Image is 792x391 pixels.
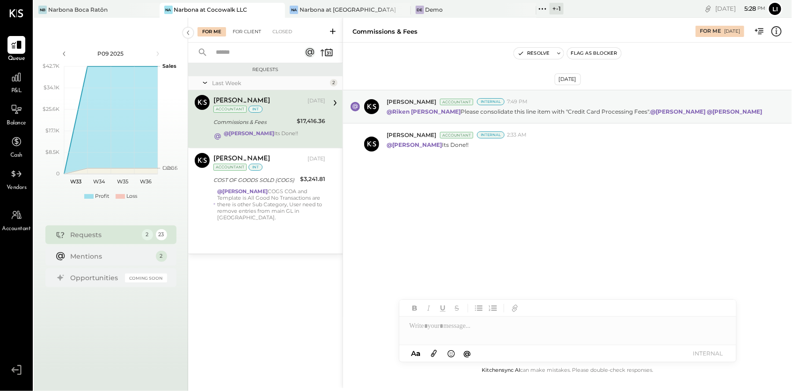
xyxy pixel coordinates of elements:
[463,349,471,358] span: @
[213,175,297,185] div: COST OF GOODS SOLD (COGS)
[117,178,128,185] text: W35
[213,164,247,171] div: Accountant
[48,6,108,14] div: Narbona Boca Ratōn
[213,117,294,127] div: Commissions & Fees
[45,149,59,155] text: $8.5K
[0,101,32,128] a: Balance
[2,225,31,233] span: Accountant
[268,27,297,36] div: Closed
[300,6,397,14] div: Narbona at [GEOGRAPHIC_DATA] LLC
[71,273,120,282] div: Opportunities
[70,178,81,185] text: W33
[300,174,325,184] div: $3,241.81
[487,302,499,314] button: Ordered List
[409,348,424,359] button: Aa
[477,98,505,105] div: Internal
[308,97,325,105] div: [DATE]
[297,116,325,126] div: $17,416.36
[0,165,32,192] a: Vendors
[0,133,32,160] a: Cash
[416,6,424,14] div: De
[56,170,59,177] text: 0
[71,252,151,261] div: Mentions
[213,96,270,106] div: [PERSON_NAME]
[217,188,268,195] strong: @[PERSON_NAME]
[704,4,713,14] div: copy link
[409,302,421,314] button: Bold
[213,106,247,113] div: Accountant
[416,349,420,358] span: a
[473,302,485,314] button: Unordered List
[7,119,26,128] span: Balance
[437,302,449,314] button: Underline
[217,188,325,221] div: COGS COA and Template is All Good No Transactions are there is other Sub Category, User need to r...
[650,108,705,115] strong: @[PERSON_NAME]
[507,98,528,106] span: 7:49 PM
[10,152,22,160] span: Cash
[0,68,32,95] a: P&L
[174,6,248,14] div: Narbona at Cocowalk LLC
[555,73,581,85] div: [DATE]
[514,48,553,59] button: Resolve
[387,141,442,148] strong: @[PERSON_NAME]
[509,302,521,314] button: Add URL
[290,6,298,14] div: Na
[423,302,435,314] button: Italic
[140,178,152,185] text: W36
[164,6,173,14] div: Na
[0,36,32,63] a: Queue
[249,106,263,113] div: int
[224,130,274,137] strong: @[PERSON_NAME]
[0,206,32,233] a: Accountant
[352,27,418,36] div: Commissions & Fees
[38,6,47,14] div: NB
[440,99,473,105] div: Accountant
[44,84,59,91] text: $34.1K
[387,141,469,157] p: Its Done!!
[212,79,328,87] div: Last Week
[451,302,463,314] button: Strikethrough
[724,28,740,35] div: [DATE]
[11,87,22,95] span: P&L
[162,165,176,171] text: Labor
[43,106,59,112] text: $25.6K
[198,27,226,36] div: For Me
[249,164,263,171] div: int
[387,108,763,116] p: Please consolidate this line item with "Credit Card Processing Fees".
[125,274,167,282] div: Coming Soon
[156,229,167,240] div: 23
[387,98,436,106] span: [PERSON_NAME]
[507,131,527,139] span: 2:33 AM
[7,184,27,192] span: Vendors
[93,178,105,185] text: W34
[330,79,337,87] div: 2
[71,50,151,58] div: P09 2025
[43,63,59,69] text: $42.7K
[768,1,783,16] button: Li
[477,131,505,138] div: Internal
[387,131,436,139] span: [PERSON_NAME]
[440,132,473,138] div: Accountant
[162,63,176,69] text: Sales
[126,193,137,200] div: Loss
[461,348,474,359] button: @
[95,193,109,200] div: Profit
[213,154,270,164] div: [PERSON_NAME]
[8,55,25,63] span: Queue
[45,127,59,134] text: $17.1K
[308,155,325,163] div: [DATE]
[425,6,443,14] div: Demo
[387,108,461,115] strong: @Riken [PERSON_NAME]
[193,66,338,73] div: Requests
[567,48,621,59] button: Flag as Blocker
[156,251,167,262] div: 2
[689,347,727,360] button: INTERNAL
[224,130,298,143] div: Its Done!!
[71,230,137,239] div: Requests
[707,108,762,115] strong: @[PERSON_NAME]
[700,28,721,35] div: For Me
[228,27,266,36] div: For Client
[715,4,765,13] div: [DATE]
[550,3,564,14] div: + -1
[142,229,153,240] div: 2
